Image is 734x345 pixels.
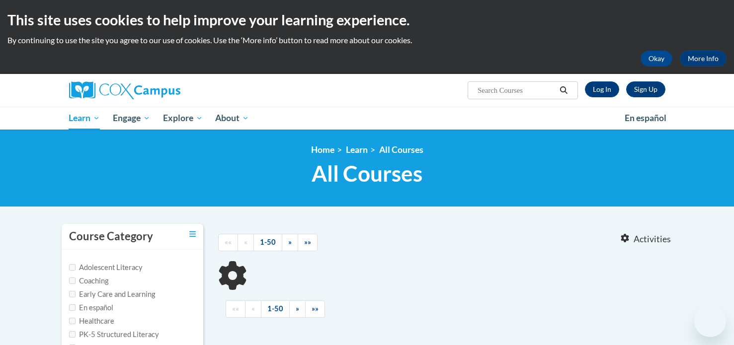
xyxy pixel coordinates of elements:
span: « [244,238,247,246]
a: Next [282,234,298,251]
label: Adolescent Literacy [69,262,143,273]
a: Previous [245,300,261,318]
a: Explore [157,107,209,130]
input: Checkbox for Options [69,331,76,338]
a: Home [311,144,334,155]
label: En español [69,302,113,313]
a: Begining [218,234,238,251]
a: Toggle collapse [189,229,196,240]
label: Coaching [69,276,108,286]
span: «« [232,304,239,313]
a: 1-50 [253,234,282,251]
a: Begining [226,300,245,318]
span: All Courses [312,160,422,187]
a: Cox Campus [69,81,258,99]
p: By continuing to use the site you agree to our use of cookies. Use the ‘More info’ button to read... [7,35,727,46]
a: Register [626,81,665,97]
a: Previous [238,234,254,251]
a: Next [289,300,306,318]
span: About [215,112,249,124]
input: Search Courses [477,84,556,96]
span: « [251,304,255,313]
label: Healthcare [69,316,114,327]
a: End [305,300,325,318]
a: More Info [680,51,727,67]
iframe: Button to launch messaging window [694,305,726,337]
a: Learn [63,107,107,130]
span: Engage [113,112,150,124]
input: Checkbox for Options [69,264,76,271]
button: Okay [641,51,672,67]
input: Checkbox for Options [69,304,76,311]
button: Search [556,84,571,96]
span: Activities [634,234,671,245]
span: »» [312,304,319,313]
span: «« [225,238,232,246]
span: »» [304,238,311,246]
a: About [209,107,255,130]
a: 1-50 [261,300,290,318]
img: Cox Campus [69,81,180,99]
input: Checkbox for Options [69,277,76,284]
h2: This site uses cookies to help improve your learning experience. [7,10,727,30]
label: Early Care and Learning [69,289,155,300]
a: Engage [106,107,157,130]
a: En español [618,108,673,129]
label: PK-5 Structured Literacy [69,329,159,340]
div: Main menu [54,107,680,130]
a: End [298,234,318,251]
a: All Courses [379,144,423,155]
span: » [288,238,292,246]
span: En español [625,113,666,123]
a: Learn [346,144,368,155]
input: Checkbox for Options [69,291,76,297]
input: Checkbox for Options [69,318,76,324]
a: Log In [585,81,619,97]
span: Explore [163,112,203,124]
span: » [296,304,299,313]
span: Learn [69,112,100,124]
h3: Course Category [69,229,153,244]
